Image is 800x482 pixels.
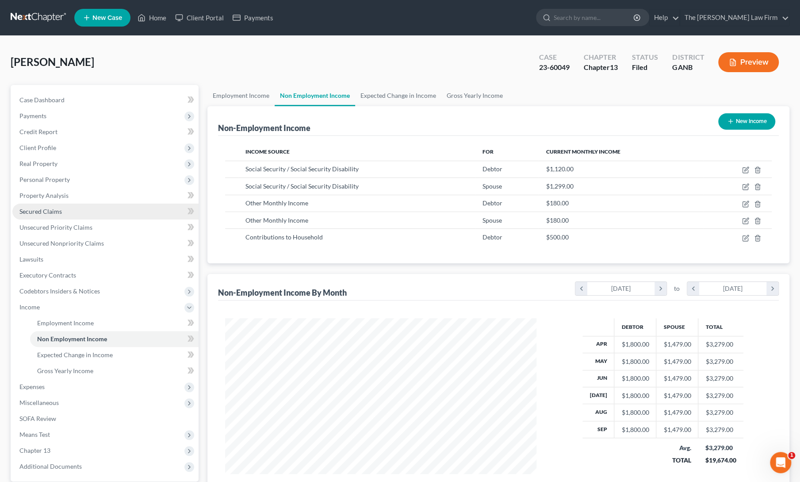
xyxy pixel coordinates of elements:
[355,85,441,106] a: Expected Change in Income
[621,391,649,400] div: $1,800.00
[663,391,691,400] div: $1,479.00
[698,387,743,404] td: $3,279.00
[19,303,40,311] span: Income
[687,282,699,295] i: chevron_left
[632,52,658,62] div: Status
[482,148,494,155] span: For
[718,113,775,130] button: New Income
[245,233,323,241] span: Contributions to Household
[37,319,94,327] span: Employment Income
[12,267,199,283] a: Executory Contracts
[19,255,43,263] span: Lawsuits
[19,415,56,422] span: SOFA Review
[663,357,691,366] div: $1,479.00
[19,128,57,135] span: Credit Report
[12,188,199,204] a: Property Analysis
[37,351,113,359] span: Expected Change in Income
[582,336,614,353] th: Apr
[12,92,199,108] a: Case Dashboard
[621,374,649,383] div: $1,800.00
[698,318,743,336] th: Total
[19,271,76,279] span: Executory Contracts
[482,199,502,207] span: Debtor
[699,282,767,295] div: [DATE]
[663,425,691,434] div: $1,479.00
[663,374,691,383] div: $1,479.00
[482,182,502,190] span: Spouse
[698,370,743,387] td: $3,279.00
[245,148,290,155] span: Income Source
[672,62,704,73] div: GANB
[11,55,94,68] span: [PERSON_NAME]
[482,233,502,241] span: Debtor
[12,235,199,251] a: Unsecured Nonpriority Claims
[546,182,573,190] span: $1,299.00
[698,336,743,353] td: $3,279.00
[30,331,199,347] a: Non Employment Income
[275,85,355,106] a: Non Employment Income
[19,399,59,406] span: Miscellaneous
[133,10,171,26] a: Home
[698,421,743,438] td: $3,279.00
[539,62,570,73] div: 23-60049
[19,431,50,438] span: Means Test
[19,239,104,247] span: Unsecured Nonpriority Claims
[19,112,46,120] span: Payments
[19,208,62,215] span: Secured Claims
[554,9,635,26] input: Search by name...
[245,199,308,207] span: Other Monthly Income
[672,52,704,62] div: District
[546,148,620,155] span: Current Monthly Income
[171,10,228,26] a: Client Portal
[12,411,199,427] a: SOFA Review
[30,363,199,379] a: Gross Yearly Income
[207,85,275,106] a: Employment Income
[663,408,691,417] div: $1,479.00
[632,62,658,73] div: Filed
[37,335,107,343] span: Non Employment Income
[766,282,778,295] i: chevron_right
[30,347,199,363] a: Expected Change in Income
[546,199,568,207] span: $180.00
[546,216,568,224] span: $180.00
[582,421,614,438] th: Sep
[674,284,680,293] span: to
[245,216,308,224] span: Other Monthly Income
[539,52,570,62] div: Case
[228,10,278,26] a: Payments
[30,315,199,331] a: Employment Income
[582,404,614,421] th: Aug
[19,160,57,167] span: Real Property
[482,165,502,173] span: Debtor
[92,15,122,21] span: New Case
[621,425,649,434] div: $1,800.00
[245,165,359,173] span: Social Security / Social Security Disability
[698,353,743,370] td: $3,279.00
[19,463,82,470] span: Additional Documents
[575,282,587,295] i: chevron_left
[770,452,791,473] iframe: Intercom live chat
[19,144,56,151] span: Client Profile
[19,192,69,199] span: Property Analysis
[656,318,698,336] th: Spouse
[582,370,614,387] th: Jun
[610,63,618,71] span: 13
[584,62,618,73] div: Chapter
[655,282,666,295] i: chevron_right
[19,383,45,390] span: Expenses
[705,443,736,452] div: $3,279.00
[441,85,508,106] a: Gross Yearly Income
[705,456,736,465] div: $19,674.00
[718,52,779,72] button: Preview
[614,318,656,336] th: Debtor
[37,367,93,374] span: Gross Yearly Income
[587,282,655,295] div: [DATE]
[582,387,614,404] th: [DATE]
[582,353,614,370] th: May
[482,216,502,224] span: Spouse
[621,340,649,349] div: $1,800.00
[218,123,310,133] div: Non-Employment Income
[788,452,795,459] span: 1
[218,287,347,298] div: Non-Employment Income By Month
[19,224,92,231] span: Unsecured Priority Claims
